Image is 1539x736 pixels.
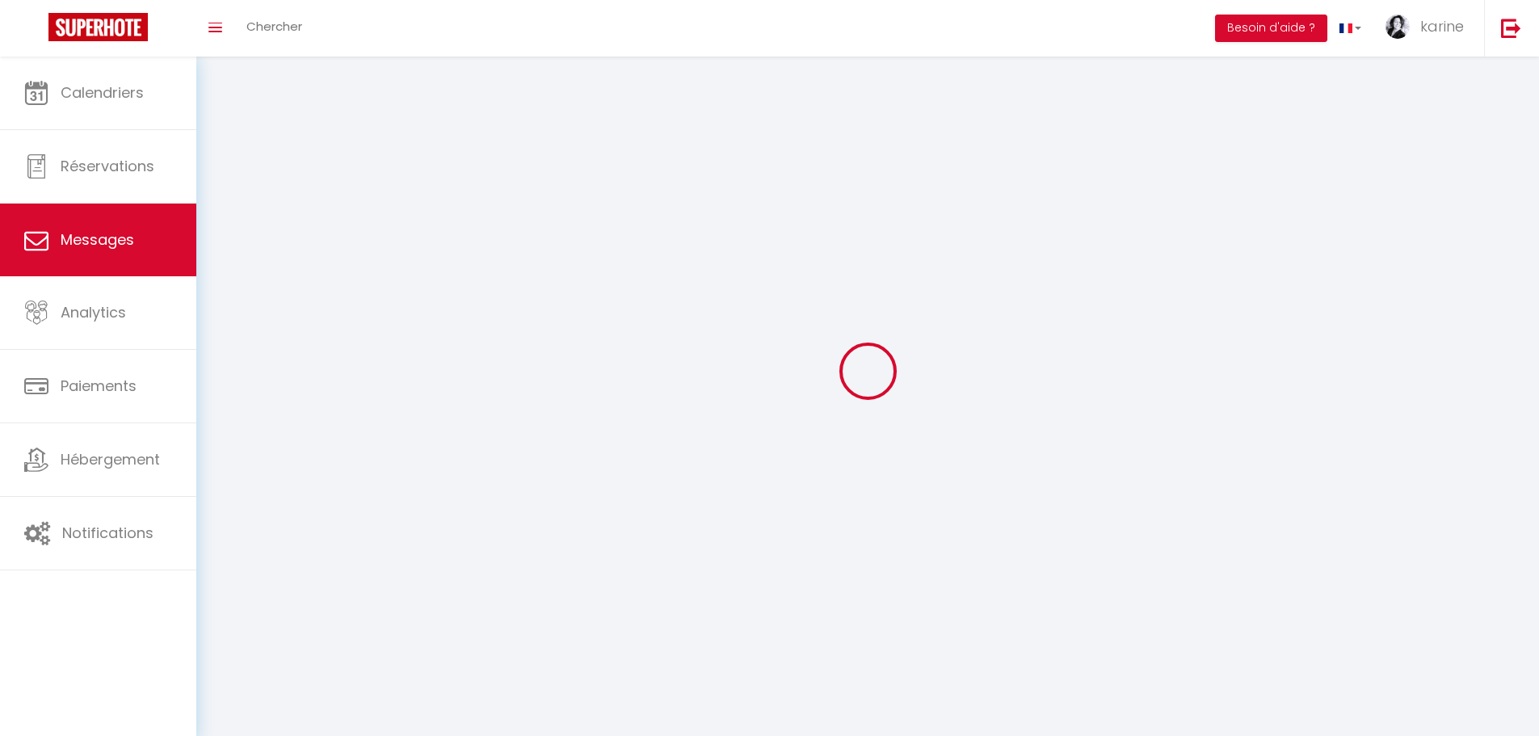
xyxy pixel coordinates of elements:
span: Messages [61,229,134,250]
span: Calendriers [61,82,144,103]
img: Super Booking [48,13,148,41]
span: Chercher [246,18,302,35]
button: Ouvrir le widget de chat LiveChat [13,6,61,55]
span: Notifications [62,523,153,543]
span: Hébergement [61,449,160,469]
button: Besoin d'aide ? [1215,15,1327,42]
span: karine [1420,16,1464,36]
img: ... [1386,15,1410,39]
span: Analytics [61,302,126,322]
span: Réservations [61,156,154,176]
img: logout [1501,18,1521,38]
span: Paiements [61,376,137,396]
